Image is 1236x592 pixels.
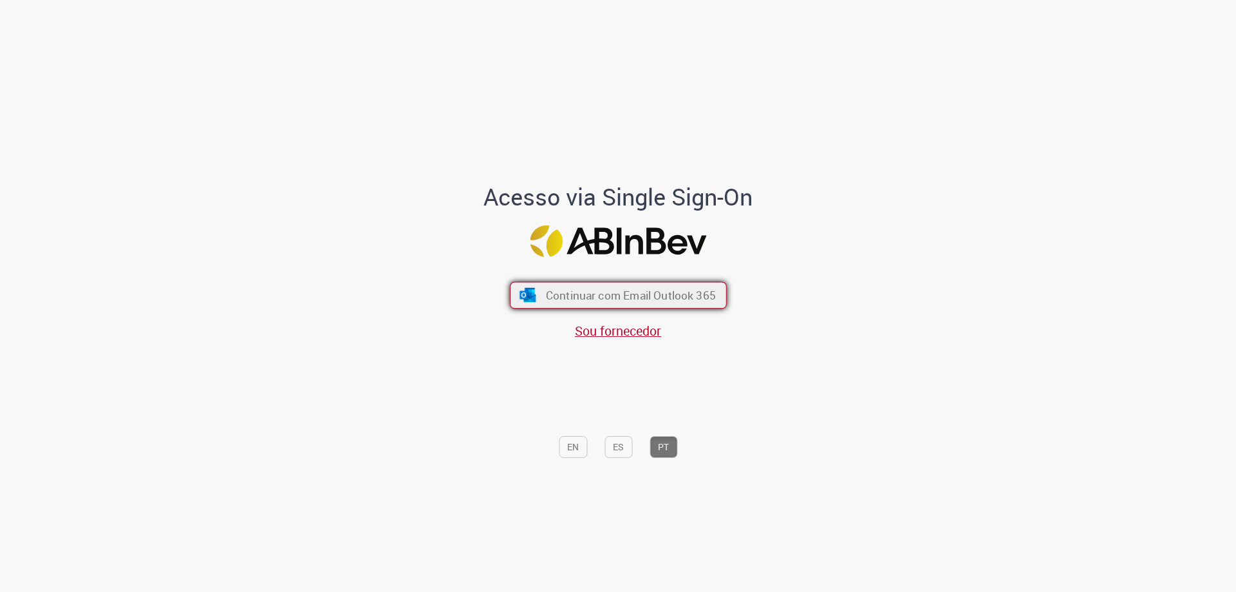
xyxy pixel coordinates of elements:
button: EN [559,436,587,458]
h1: Acesso via Single Sign-On [440,184,797,210]
span: Continuar com Email Outlook 365 [545,288,715,303]
button: ícone Azure/Microsoft 360 Continuar com Email Outlook 365 [510,282,727,309]
img: Logo ABInBev [530,225,706,257]
a: Sou fornecedor [575,322,661,339]
button: ES [604,436,632,458]
button: PT [650,436,677,458]
img: ícone Azure/Microsoft 360 [518,288,537,302]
